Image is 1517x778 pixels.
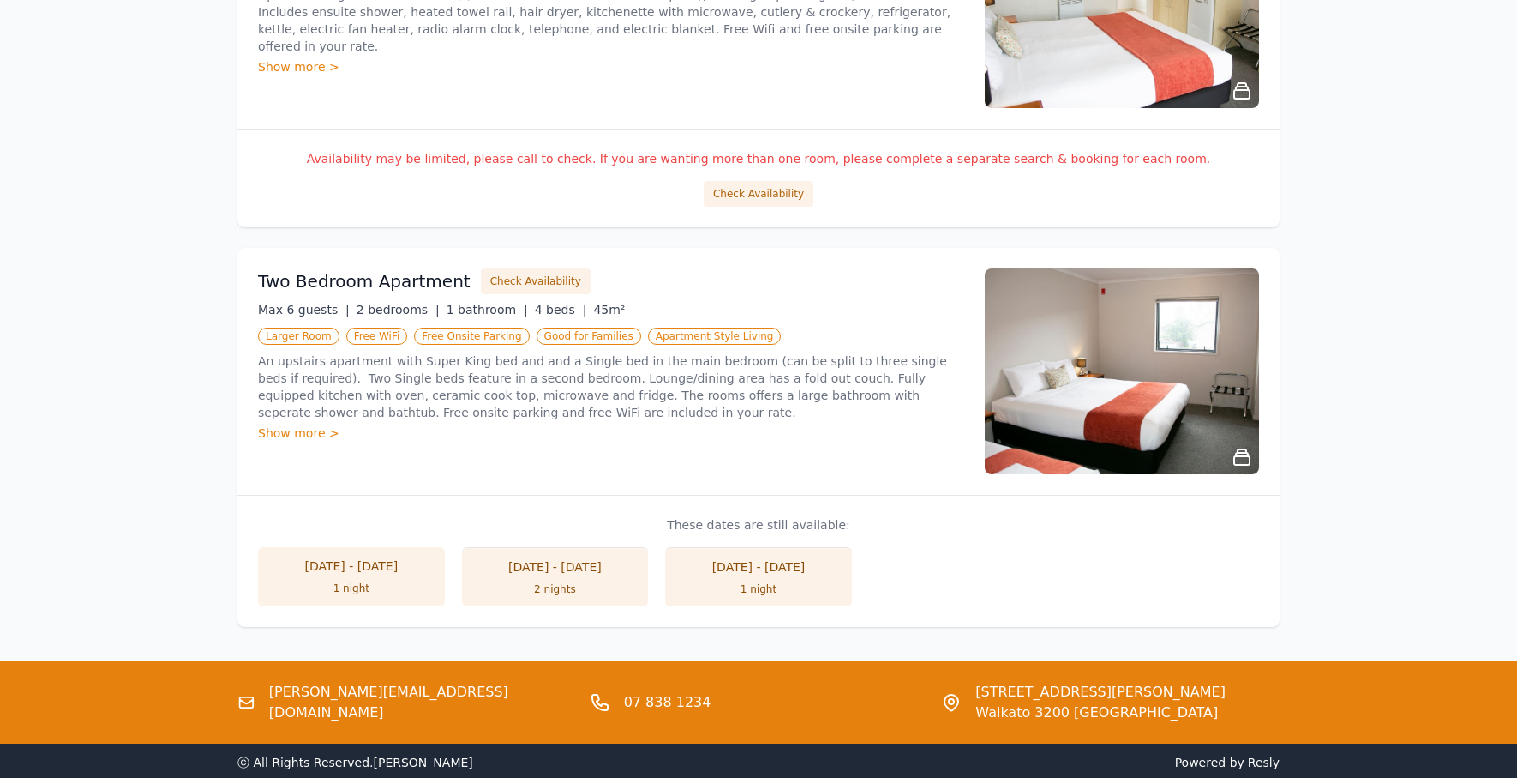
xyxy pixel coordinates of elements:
p: An upstairs apartment with Super King bed and and a Single bed in the main bedroom (can be split ... [258,353,964,421]
button: Check Availability [481,268,591,294]
button: Check Availability [704,181,813,207]
span: ⓒ All Rights Reserved. [PERSON_NAME] [237,756,473,769]
span: Larger Room [258,328,339,345]
div: 2 nights [479,582,632,596]
div: 1 night [275,582,428,595]
a: Resly [1248,756,1280,769]
div: 1 night [682,582,835,596]
span: Free WiFi [346,328,408,345]
span: Powered by [765,754,1280,771]
a: 07 838 1234 [624,692,711,713]
div: [DATE] - [DATE] [682,558,835,576]
span: Waikato 3200 [GEOGRAPHIC_DATA] [975,703,1226,723]
div: [DATE] - [DATE] [275,558,428,575]
p: Availability may be limited, please call to check. If you are wanting more than one room, please ... [258,150,1259,167]
span: [STREET_ADDRESS][PERSON_NAME] [975,682,1226,703]
span: 1 bathroom | [447,303,528,317]
span: Max 6 guests | [258,303,350,317]
span: 2 bedrooms | [357,303,440,317]
div: Show more > [258,58,964,75]
div: Show more > [258,425,964,442]
h3: Two Bedroom Apartment [258,269,471,293]
span: Free Onsite Parking [414,328,529,345]
span: Apartment Style Living [648,328,782,345]
span: Good for Families [537,328,641,345]
span: 45m² [593,303,625,317]
div: [DATE] - [DATE] [479,558,632,576]
span: 4 beds | [535,303,587,317]
p: These dates are still available: [258,516,1259,534]
a: [PERSON_NAME][EMAIL_ADDRESS][DOMAIN_NAME] [269,682,576,723]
